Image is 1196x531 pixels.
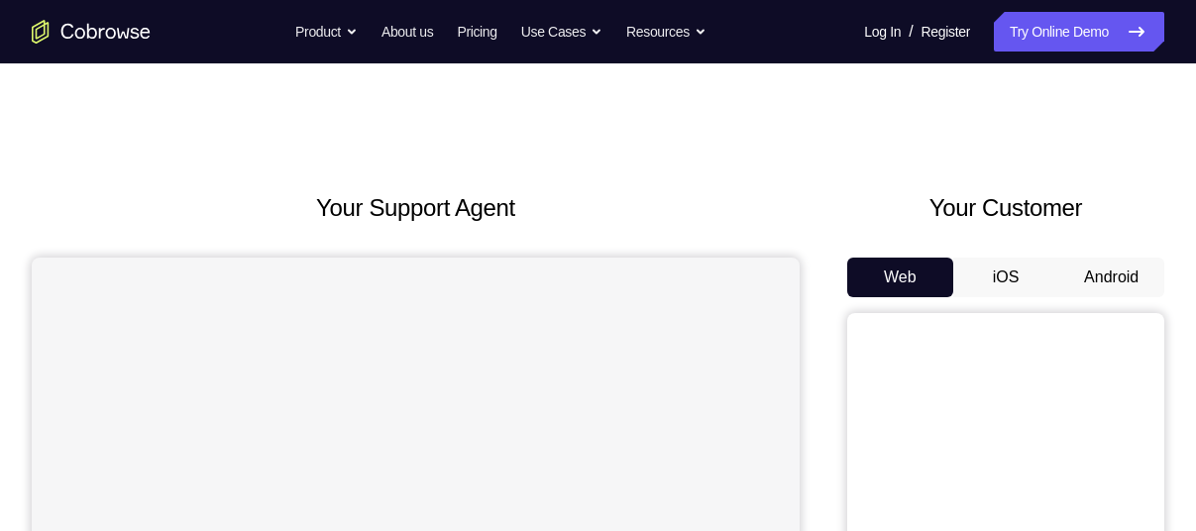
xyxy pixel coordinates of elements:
[953,258,1059,297] button: iOS
[994,12,1164,52] a: Try Online Demo
[922,12,970,52] a: Register
[909,20,913,44] span: /
[32,190,800,226] h2: Your Support Agent
[381,12,433,52] a: About us
[864,12,901,52] a: Log In
[32,20,151,44] a: Go to the home page
[457,12,496,52] a: Pricing
[295,12,358,52] button: Product
[847,190,1164,226] h2: Your Customer
[1058,258,1164,297] button: Android
[521,12,602,52] button: Use Cases
[626,12,707,52] button: Resources
[847,258,953,297] button: Web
